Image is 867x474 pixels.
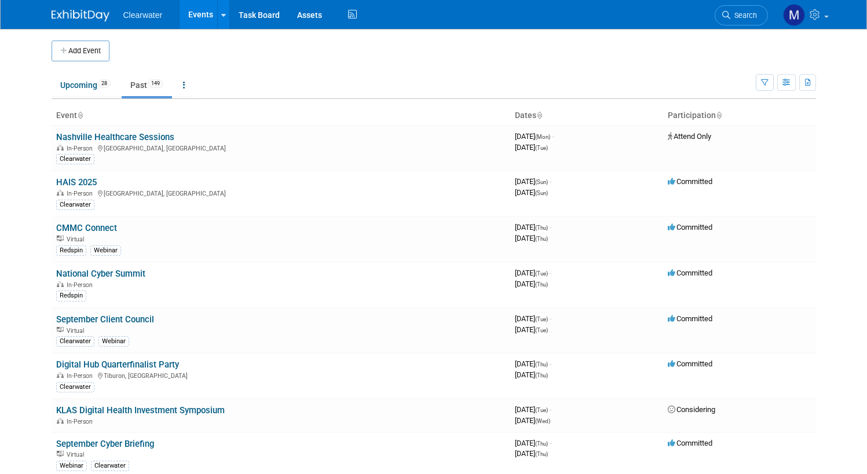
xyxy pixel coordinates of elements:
span: Attend Only [668,132,711,141]
span: (Tue) [535,327,548,333]
span: [DATE] [515,359,551,368]
span: - [550,269,551,277]
span: Committed [668,439,712,447]
span: Virtual [67,236,87,243]
img: Virtual Event [57,451,64,457]
a: Digital Hub Quarterfinalist Party [56,359,179,370]
div: Clearwater [56,382,94,392]
a: Sort by Participation Type [716,111,722,120]
span: In-Person [67,145,96,152]
div: [GEOGRAPHIC_DATA], [GEOGRAPHIC_DATA] [56,188,506,197]
a: Upcoming28 [52,74,119,96]
a: National Cyber Summit [56,269,145,279]
div: Webinar [98,336,129,347]
span: (Thu) [535,451,548,457]
th: Event [52,106,510,126]
span: [DATE] [515,143,548,152]
a: KLAS Digital Health Investment Symposium [56,405,225,416]
span: Committed [668,177,712,186]
span: Considering [668,405,715,414]
span: In-Person [67,281,96,289]
span: [DATE] [515,449,548,458]
span: In-Person [67,418,96,425]
span: - [552,132,554,141]
span: [DATE] [515,439,551,447]
img: In-Person Event [57,418,64,424]
span: (Sun) [535,190,548,196]
span: 28 [98,79,111,88]
span: - [550,177,551,186]
div: Tiburon, [GEOGRAPHIC_DATA] [56,370,506,380]
div: Clearwater [91,461,129,471]
div: Redspin [56,245,86,256]
span: (Mon) [535,134,550,140]
img: Virtual Event [57,327,64,333]
span: - [550,439,551,447]
span: Virtual [67,451,87,458]
span: 149 [148,79,163,88]
span: Committed [668,314,712,323]
th: Dates [510,106,663,126]
img: ExhibitDay [52,10,109,21]
span: (Sun) [535,179,548,185]
span: [DATE] [515,280,548,288]
a: Search [715,5,768,25]
div: [GEOGRAPHIC_DATA], [GEOGRAPHIC_DATA] [56,143,506,152]
span: [DATE] [515,188,548,197]
span: - [550,405,551,414]
img: In-Person Event [57,190,64,196]
span: (Thu) [535,361,548,368]
span: (Thu) [535,236,548,242]
span: (Tue) [535,145,548,151]
span: [DATE] [515,269,551,277]
div: Webinar [90,245,121,256]
div: Clearwater [56,154,94,164]
span: (Tue) [535,407,548,413]
span: [DATE] [515,223,551,232]
span: (Thu) [535,281,548,288]
span: In-Person [67,372,96,380]
span: Committed [668,269,712,277]
a: September Cyber Briefing [56,439,154,449]
th: Participation [663,106,816,126]
span: (Wed) [535,418,550,424]
span: (Thu) [535,225,548,231]
div: Webinar [56,461,87,471]
span: [DATE] [515,314,551,323]
a: HAIS 2025 [56,177,97,188]
span: - [550,359,551,368]
span: [DATE] [515,132,554,141]
span: Committed [668,223,712,232]
span: [DATE] [515,177,551,186]
span: Search [730,11,757,20]
span: Virtual [67,327,87,335]
button: Add Event [52,41,109,61]
a: Past149 [122,74,172,96]
span: [DATE] [515,416,550,425]
span: - [550,314,551,323]
a: September Client Council [56,314,154,325]
span: [DATE] [515,325,548,334]
span: [DATE] [515,234,548,242]
img: In-Person Event [57,372,64,378]
span: [DATE] [515,370,548,379]
a: Nashville Healthcare Sessions [56,132,174,142]
span: [DATE] [515,405,551,414]
span: In-Person [67,190,96,197]
a: Sort by Start Date [536,111,542,120]
div: Clearwater [56,200,94,210]
span: Clearwater [123,10,163,20]
a: Sort by Event Name [77,111,83,120]
div: Redspin [56,291,86,301]
span: (Tue) [535,316,548,322]
span: (Thu) [535,372,548,379]
div: Clearwater [56,336,94,347]
span: Committed [668,359,712,368]
span: (Tue) [535,270,548,277]
img: Monica Pastor [783,4,805,26]
img: In-Person Event [57,281,64,287]
span: (Thu) [535,440,548,447]
img: In-Person Event [57,145,64,150]
a: CMMC Connect [56,223,117,233]
img: Virtual Event [57,236,64,241]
